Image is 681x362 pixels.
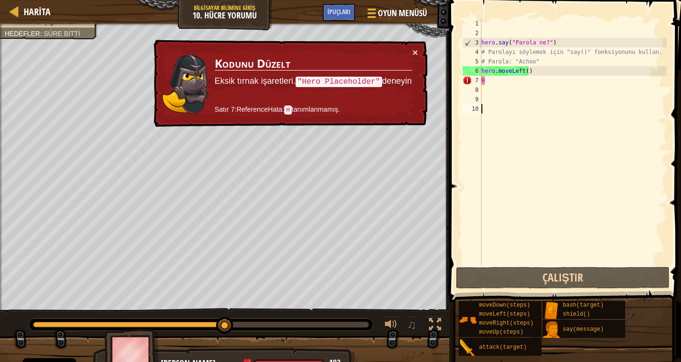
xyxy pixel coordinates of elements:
[296,77,382,88] code: "Hero Placeholder"
[463,66,481,76] div: 6
[542,321,560,339] img: portrait.png
[44,30,80,37] span: Süre bitti
[479,344,527,351] span: attack(target)
[479,311,530,318] span: moveLeft(steps)
[463,47,481,57] div: 4
[563,302,603,309] span: bash(target)
[459,339,477,357] img: portrait.png
[463,85,481,95] div: 8
[479,302,530,309] span: moveDown(steps)
[413,49,419,59] button: ×
[284,106,291,115] code: H
[456,267,670,289] button: Çalıştır
[327,7,350,16] span: İpuçları
[463,19,481,28] div: 1
[161,51,210,113] img: duck_amara.png
[215,56,412,72] h3: Kodunu Düzelt
[463,95,481,104] div: 9
[479,329,524,336] span: moveUp(steps)
[426,316,445,336] button: Tam ekran değiştir
[459,311,477,329] img: portrait.png
[5,30,40,37] span: Hedefler
[563,311,590,318] span: shield()
[407,318,417,332] span: ♫
[40,30,44,37] span: :
[378,7,427,19] span: Oyun Menüsü
[24,5,51,18] span: Harita
[382,316,401,336] button: Sesi ayarla
[463,38,481,47] div: 3
[542,302,560,320] img: portrait.png
[214,103,411,116] p: Satır 7:ReferenceHata: tanımlanmamış.
[19,5,51,18] a: Harita
[479,320,533,327] span: moveRight(steps)
[463,76,481,85] div: 7
[563,326,603,333] span: say(message)
[215,74,412,89] p: Eksik tırnak işaretleri. deneyin
[463,57,481,66] div: 5
[463,104,481,114] div: 10
[405,316,421,336] button: ♫
[463,28,481,38] div: 2
[360,4,433,26] button: Oyun Menüsü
